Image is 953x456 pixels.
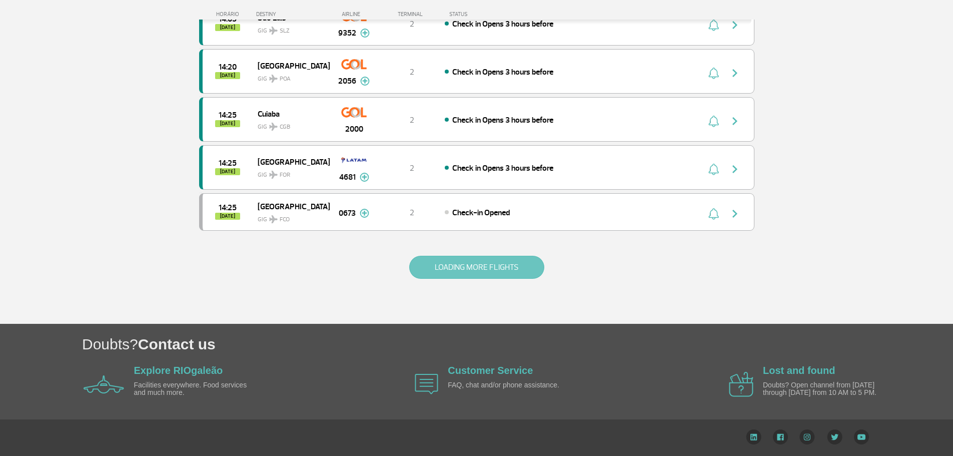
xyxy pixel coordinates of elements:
span: Check in Opens 3 hours before [452,67,553,77]
p: Doubts? Open channel from [DATE] through [DATE] from 10 AM to 5 PM. [763,381,878,397]
img: Facebook [773,429,788,444]
span: [DATE] [215,72,240,79]
img: destiny_airplane.svg [269,215,278,223]
img: Twitter [827,429,842,444]
img: seta-direita-painel-voo.svg [729,115,741,127]
span: 4681 [339,171,356,183]
span: 2 [410,19,414,29]
span: CGB [280,123,290,132]
span: FCO [280,215,290,224]
span: SLZ [280,27,290,36]
img: Instagram [799,429,815,444]
img: destiny_airplane.svg [269,75,278,83]
span: 2025-09-27 14:25:00 [219,160,237,167]
span: 2000 [345,123,363,135]
a: Lost and found [763,365,835,376]
span: 2025-09-27 14:25:00 [219,204,237,211]
span: [DATE] [215,24,240,31]
span: 2025-09-27 14:20:00 [219,64,237,71]
a: Customer Service [448,365,533,376]
img: seta-direita-painel-voo.svg [729,208,741,220]
span: [DATE] [215,168,240,175]
span: [GEOGRAPHIC_DATA] [258,59,322,72]
img: seta-direita-painel-voo.svg [729,19,741,31]
img: destiny_airplane.svg [269,123,278,131]
div: STATUS [444,11,526,18]
span: GIG [258,165,322,180]
span: [DATE] [215,120,240,127]
span: GIG [258,69,322,84]
img: mais-info-painel-voo.svg [360,173,369,182]
img: sino-painel-voo.svg [708,163,719,175]
img: sino-painel-voo.svg [708,67,719,79]
span: [GEOGRAPHIC_DATA] [258,155,322,168]
span: 9352 [338,27,356,39]
span: Contact us [138,336,216,352]
h1: Doubts? [82,334,953,354]
span: Check in Opens 3 hours before [452,115,553,125]
span: 2 [410,208,414,218]
img: seta-direita-painel-voo.svg [729,163,741,175]
div: TERMINAL [379,11,444,18]
span: 2025-09-27 14:25:00 [219,112,237,119]
span: GIG [258,210,322,224]
span: Check-in Opened [452,208,510,218]
span: [GEOGRAPHIC_DATA] [258,200,322,213]
span: Cuiaba [258,107,322,120]
span: 2 [410,115,414,125]
span: GIG [258,117,322,132]
img: YouTube [854,429,869,444]
span: 2056 [338,75,356,87]
img: destiny_airplane.svg [269,171,278,179]
img: sino-painel-voo.svg [708,19,719,31]
span: POA [280,75,291,84]
p: Facilities everywhere. Food services and much more. [134,381,249,397]
span: [DATE] [215,213,240,220]
span: 0673 [339,207,356,219]
span: Check in Opens 3 hours before [452,163,553,173]
span: FOR [280,171,290,180]
img: mais-info-painel-voo.svg [360,209,369,218]
img: airplane icon [84,375,124,393]
img: airplane icon [415,374,438,394]
div: AIRLINE [329,11,379,18]
img: destiny_airplane.svg [269,27,278,35]
div: HORÁRIO [202,11,257,18]
img: seta-direita-painel-voo.svg [729,67,741,79]
img: sino-painel-voo.svg [708,208,719,220]
div: DESTINY [256,11,329,18]
img: mais-info-painel-voo.svg [360,29,370,38]
a: Explore RIOgaleão [134,365,223,376]
img: mais-info-painel-voo.svg [360,77,370,86]
img: airplane icon [729,372,753,397]
img: sino-painel-voo.svg [708,115,719,127]
img: LinkedIn [746,429,761,444]
span: Check in Opens 3 hours before [452,19,553,29]
span: 2 [410,67,414,77]
p: FAQ, chat and/or phone assistance. [448,381,563,389]
span: 2 [410,163,414,173]
button: LOADING MORE FLIGHTS [409,256,544,279]
span: GIG [258,21,322,36]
